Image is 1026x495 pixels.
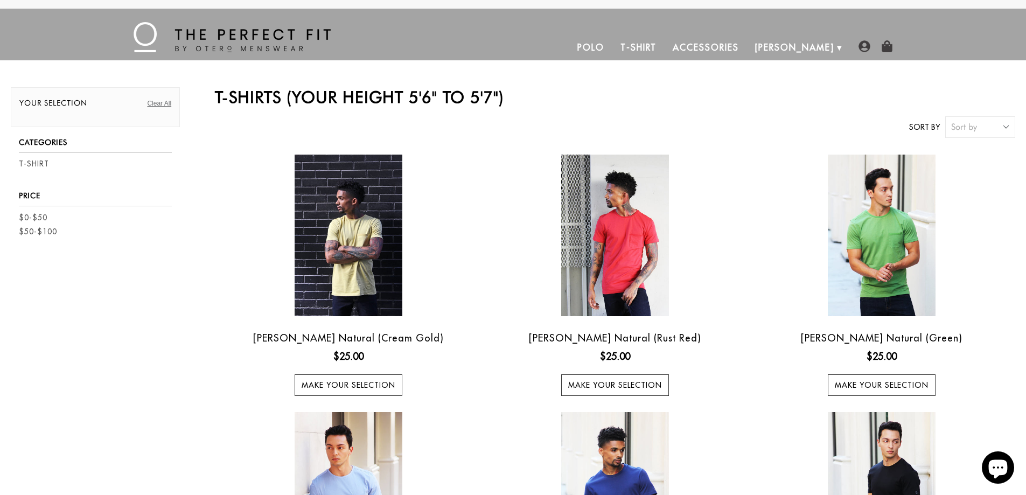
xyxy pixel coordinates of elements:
img: Otero Natural (Cream Gold) [295,155,402,316]
inbox-online-store-chat: Shopify online store chat [979,451,1017,486]
ins: $25.00 [867,349,897,364]
a: Polo [569,34,612,60]
a: Otero Natural (Green) [751,155,1013,316]
img: shopping-bag-icon.png [881,40,893,52]
a: T-Shirt [612,34,665,60]
a: $0-$50 [19,212,47,224]
img: The Perfect Fit - by Otero Menswear - Logo [134,22,331,52]
a: Otero Natural (Rust Red) [484,155,745,316]
a: [PERSON_NAME] Natural (Cream Gold) [253,332,444,344]
h3: Price [19,191,172,206]
h3: Categories [19,138,172,153]
a: Accessories [665,34,746,60]
h2: T-Shirts (Your height 5'6" to 5'7") [215,87,1015,107]
h2: Your selection [19,99,171,113]
img: user-account-icon.png [859,40,870,52]
a: T-Shirt [19,158,49,170]
a: Clear All [147,99,171,108]
a: [PERSON_NAME] Natural (Green) [801,332,962,344]
a: [PERSON_NAME] Natural (Rust Red) [529,332,701,344]
a: Make your selection [561,374,669,396]
ins: $25.00 [333,349,364,364]
a: $50-$100 [19,226,57,238]
a: [PERSON_NAME] [747,34,842,60]
label: Sort by [909,122,940,133]
a: Otero Natural (Cream Gold) [218,155,479,316]
ins: $25.00 [600,349,630,364]
img: Otero Natural (Green) [828,155,936,316]
img: Otero Natural (Rust Red) [561,155,669,316]
a: Make your selection [295,374,402,396]
a: Make your selection [828,374,936,396]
